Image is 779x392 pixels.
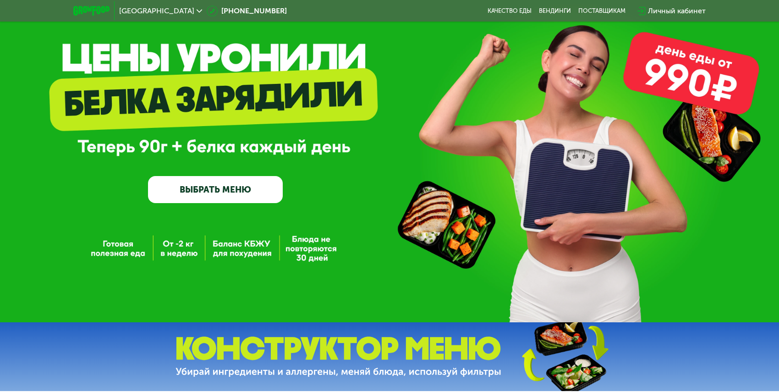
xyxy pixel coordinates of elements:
[539,7,571,15] a: Вендинги
[148,176,283,203] a: ВЫБРАТЬ МЕНЮ
[578,7,625,15] div: поставщикам
[488,7,532,15] a: Качество еды
[119,7,194,15] span: [GEOGRAPHIC_DATA]
[207,6,287,17] a: [PHONE_NUMBER]
[648,6,706,17] div: Личный кабинет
